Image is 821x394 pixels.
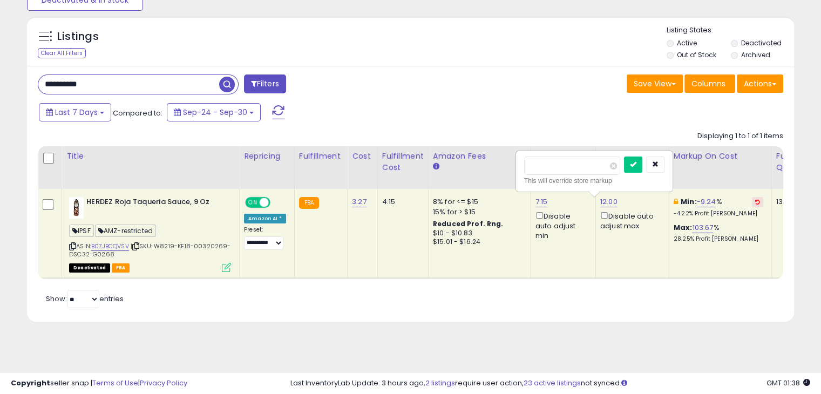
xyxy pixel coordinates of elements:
[95,225,156,237] span: AMZ-restricted
[69,197,231,271] div: ASIN:
[352,196,367,207] a: 3.27
[433,197,523,207] div: 8% for <= $15
[677,38,697,47] label: Active
[244,151,290,162] div: Repricing
[692,222,713,233] a: 103.67
[38,48,86,58] div: Clear All Filters
[11,378,187,389] div: seller snap | |
[674,223,763,243] div: %
[600,210,661,231] div: Disable auto adjust max
[167,103,261,121] button: Sep-24 - Sep-30
[299,151,343,162] div: Fulfillment
[112,263,130,273] span: FBA
[433,219,504,228] b: Reduced Prof. Rng.
[627,74,683,93] button: Save View
[246,198,260,207] span: ON
[674,210,763,218] p: -4.22% Profit [PERSON_NAME]
[684,74,735,93] button: Columns
[140,378,187,388] a: Privacy Policy
[674,151,767,162] div: Markup on Cost
[433,151,526,162] div: Amazon Fees
[69,197,84,219] img: 31JkErlT-EL._SL40_.jpg
[674,235,763,243] p: 28.25% Profit [PERSON_NAME]
[674,222,693,233] b: Max:
[535,196,548,207] a: 7.15
[697,196,716,207] a: -9.24
[69,225,94,237] span: IPSF
[667,25,794,36] p: Listing States:
[244,74,286,93] button: Filters
[681,196,697,207] b: Min:
[766,378,810,388] span: 2025-10-8 01:38 GMT
[92,378,138,388] a: Terms of Use
[132,243,139,249] i: Click to copy
[46,294,124,304] span: Show: entries
[69,263,110,273] span: All listings that are unavailable for purchase on Amazon for any reason other than out-of-stock
[352,151,373,162] div: Cost
[677,50,716,59] label: Out of Stock
[183,107,247,118] span: Sep-24 - Sep-30
[244,214,286,223] div: Amazon AI *
[776,197,810,207] div: 136
[737,74,783,93] button: Actions
[55,107,98,118] span: Last 7 Days
[299,197,319,209] small: FBA
[741,50,770,59] label: Archived
[57,29,99,44] h5: Listings
[382,151,424,173] div: Fulfillment Cost
[39,103,111,121] button: Last 7 Days
[535,210,587,241] div: Disable auto adjust min
[113,108,162,118] span: Compared to:
[425,378,455,388] a: 2 listings
[524,175,664,186] div: This will override store markup
[524,378,581,388] a: 23 active listings
[91,242,129,251] a: B07JBCQVSV
[11,378,50,388] strong: Copyright
[269,198,286,207] span: OFF
[691,78,725,89] span: Columns
[244,226,286,250] div: Preset:
[433,162,439,172] small: Amazon Fees.
[669,146,771,189] th: The percentage added to the cost of goods (COGS) that forms the calculator for Min & Max prices.
[697,131,783,141] div: Displaying 1 to 1 of 1 items
[290,378,810,389] div: Last InventoryLab Update: 3 hours ago, require user action, not synced.
[382,197,420,207] div: 4.15
[69,243,76,249] i: Click to copy
[600,196,618,207] a: 12.00
[674,198,678,205] i: This overrides the store level min markup for this listing
[86,197,218,210] b: HERDEZ Roja Taqueria Sauce, 9 Oz
[776,151,813,173] div: Fulfillable Quantity
[66,151,235,162] div: Title
[433,237,523,247] div: $15.01 - $16.24
[433,207,523,217] div: 15% for > $15
[674,197,763,217] div: %
[741,38,781,47] label: Deactivated
[69,242,231,258] span: | SKU: W8219-KE18-00320269-DSC32-G0268
[755,199,760,205] i: Revert to store-level Min Markup
[433,229,523,238] div: $10 - $10.83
